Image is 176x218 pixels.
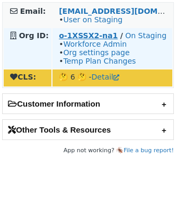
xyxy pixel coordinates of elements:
[52,69,172,86] td: 🤔 6 🤔 -
[63,40,127,48] a: Workforce Admin
[59,15,122,24] span: •
[10,73,36,81] strong: CLS:
[19,31,49,40] strong: Org ID:
[3,120,173,139] h2: Other Tools & Resources
[63,15,122,24] a: User on Staging
[124,147,174,154] a: File a bug report!
[3,94,173,114] h2: Customer Information
[125,31,166,40] a: On Staging
[92,73,119,81] a: Detail
[2,145,174,156] footer: App not working? 🪳
[63,48,129,57] a: Org settings page
[63,57,136,65] a: Temp Plan Changes
[59,31,118,40] a: o-1XSSX2-na1
[20,7,46,15] strong: Email:
[59,40,136,65] span: • • •
[120,31,123,40] strong: /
